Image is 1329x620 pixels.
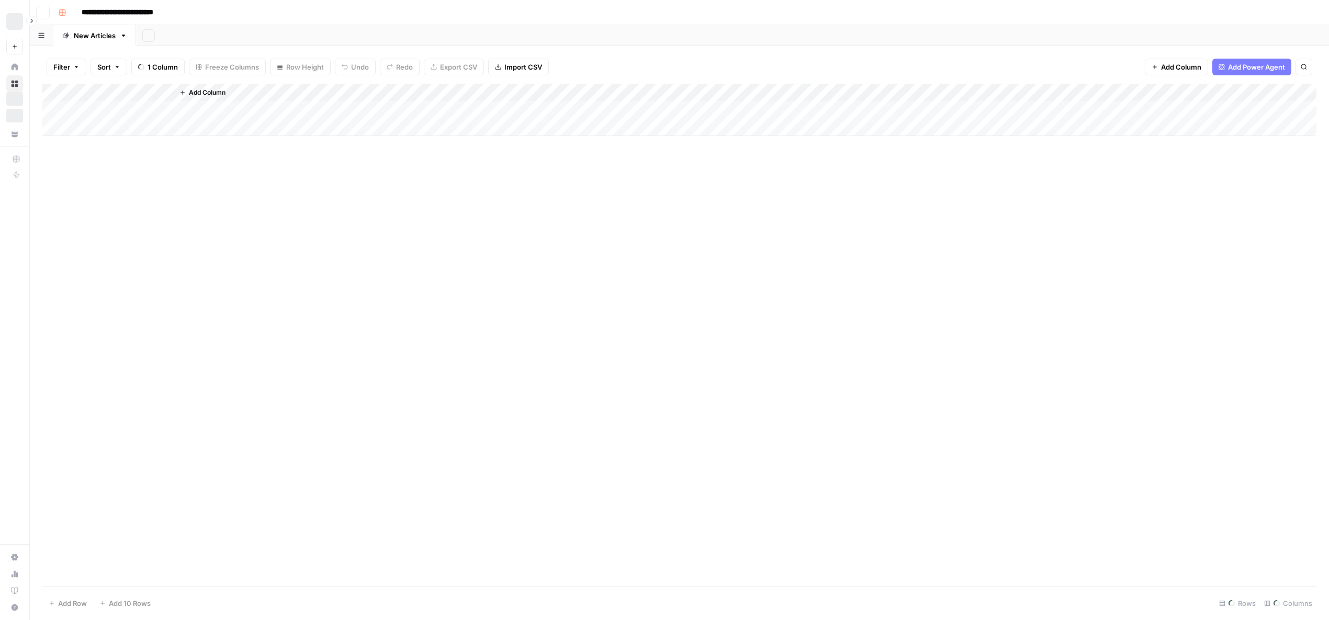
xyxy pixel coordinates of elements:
button: Export CSV [424,59,484,75]
span: Add 10 Rows [109,598,151,608]
button: Help + Support [6,599,23,616]
button: Add Column [1145,59,1208,75]
button: 1 Column [131,59,185,75]
a: Usage [6,566,23,582]
a: Browse [6,75,23,92]
div: New Articles [74,30,116,41]
span: Freeze Columns [205,62,259,72]
button: Import CSV [488,59,549,75]
button: Add 10 Rows [93,595,157,612]
div: Columns [1260,595,1316,612]
span: Add Row [58,598,87,608]
span: Add Power Agent [1228,62,1285,72]
span: 1 Column [148,62,178,72]
button: Add Power Agent [1212,59,1291,75]
span: Undo [351,62,369,72]
button: Filter [47,59,86,75]
button: Row Height [270,59,331,75]
button: Add Column [175,86,230,99]
button: Sort [91,59,127,75]
button: Freeze Columns [189,59,266,75]
span: Filter [53,62,70,72]
span: Redo [396,62,413,72]
span: Add Column [1161,62,1201,72]
div: Rows [1215,595,1260,612]
span: Row Height [286,62,324,72]
button: Redo [380,59,420,75]
a: Settings [6,549,23,566]
button: Undo [335,59,376,75]
span: Import CSV [504,62,542,72]
span: Export CSV [440,62,477,72]
a: Your Data [6,126,23,142]
a: Learning Hub [6,582,23,599]
a: New Articles [53,25,136,46]
span: Sort [97,62,111,72]
button: Add Row [42,595,93,612]
a: Home [6,59,23,75]
span: Add Column [189,88,226,97]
